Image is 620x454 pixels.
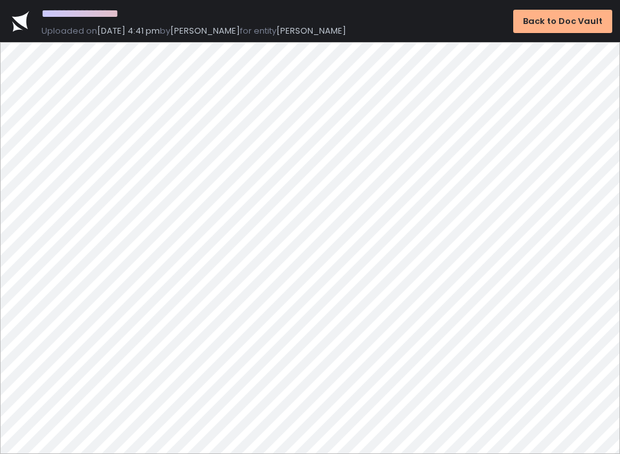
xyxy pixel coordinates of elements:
[523,16,603,27] div: Back to Doc Vault
[240,25,276,37] span: for entity
[170,25,240,37] span: [PERSON_NAME]
[97,25,160,37] span: [DATE] 4:41 pm
[160,25,170,37] span: by
[276,25,346,37] span: [PERSON_NAME]
[513,10,612,33] button: Back to Doc Vault
[41,25,97,37] span: Uploaded on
